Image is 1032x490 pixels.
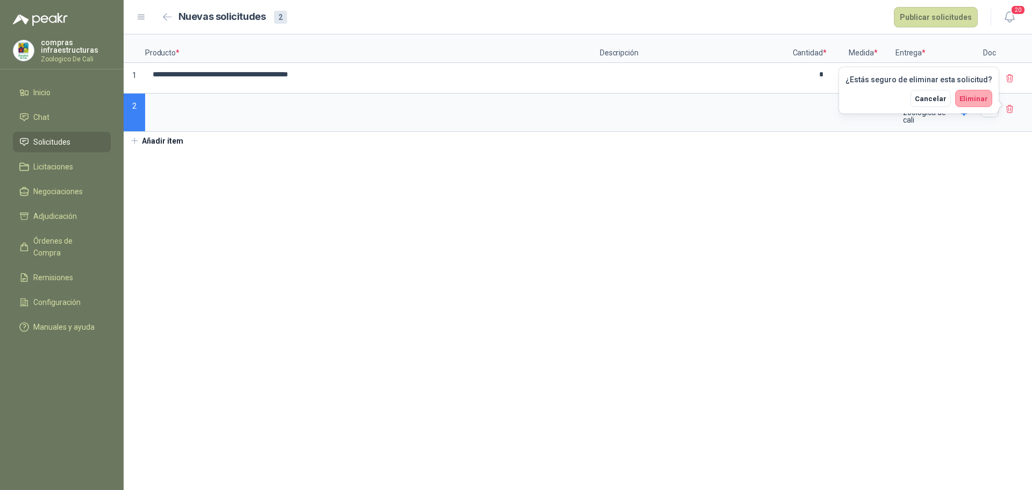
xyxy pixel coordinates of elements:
span: Remisiones [33,272,73,283]
a: Adjudicación [13,206,111,226]
span: Cancelar [915,95,947,103]
a: Configuración [13,292,111,313]
a: Chat [13,107,111,127]
span: Eliminar [959,95,988,103]
p: Medida [831,34,895,63]
button: Cancelar [911,90,951,107]
button: Añadir ítem [124,132,190,150]
span: Licitaciones [33,161,73,173]
p: Doc [976,34,1003,63]
a: Negociaciones [13,181,111,202]
p: 2 [124,94,145,132]
p: compras infraestructuras [41,39,111,54]
span: Manuales y ayuda [33,321,95,333]
div: Unidades [832,95,894,119]
p: Zoologico De Cali [41,56,111,62]
span: Negociaciones [33,186,83,197]
a: Solicitudes [13,132,111,152]
div: 2 [274,11,287,24]
p: Producto [145,34,600,63]
span: Solicitudes [33,136,70,148]
p: fundacion zoologica de cali [903,101,956,124]
span: 20 [1010,5,1026,15]
span: Órdenes de Compra [33,235,101,259]
img: Logo peakr [13,13,68,26]
span: Adjudicación [33,210,77,222]
p: Entrega [895,34,976,63]
p: 1 [124,63,145,94]
button: 20 [1000,8,1019,27]
span: Chat [33,111,49,123]
div: Unidades [832,64,894,89]
a: Remisiones [13,267,111,288]
p: Cantidad [788,34,831,63]
span: Configuración [33,296,81,308]
button: Publicar solicitudes [894,7,978,27]
img: Company Logo [13,40,34,61]
h2: Nuevas solicitudes [178,9,266,25]
button: Eliminar [955,90,992,107]
a: Manuales y ayuda [13,317,111,337]
a: Inicio [13,82,111,103]
span: Inicio [33,87,51,98]
p: Descripción [600,34,788,63]
div: ¿Estás seguro de eliminar esta solicitud? [845,74,992,86]
a: Licitaciones [13,157,111,177]
a: Órdenes de Compra [13,231,111,263]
